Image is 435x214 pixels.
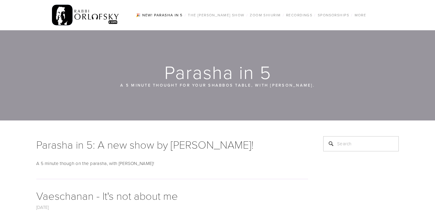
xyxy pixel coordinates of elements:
span: / [351,12,353,18]
a: [DATE] [36,204,49,210]
p: A 5 minute thought for your Shabbos table, with [PERSON_NAME]. [72,82,362,88]
a: The [PERSON_NAME] Show [186,11,246,19]
h1: Parasha in 5 [36,62,399,82]
span: / [185,12,186,18]
a: Recordings [284,11,314,19]
a: 🎉 NEW! Parasha in 5 [134,11,184,19]
p: A 5 minute though on the parasha, with [PERSON_NAME]! [36,160,308,167]
h1: Parasha in 5: A new show by [PERSON_NAME]! [36,136,308,153]
img: RabbiOrlofsky.com [52,3,119,27]
span: / [314,12,316,18]
a: Vaeschanan - It's not about me [36,188,178,203]
a: More [353,11,368,19]
span: / [283,12,284,18]
a: Zoom Shiurim [248,11,282,19]
span: / [246,12,248,18]
input: Search [323,136,399,151]
a: Sponsorships [316,11,351,19]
